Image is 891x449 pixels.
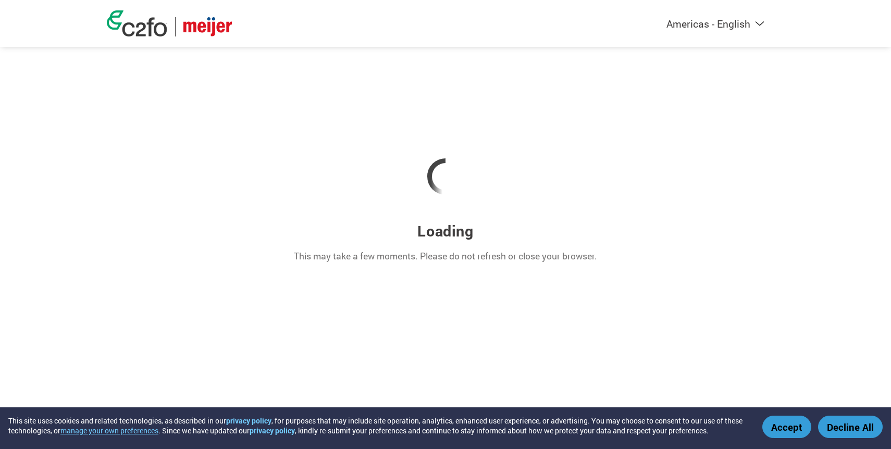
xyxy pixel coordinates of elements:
img: Meijer [183,17,232,36]
h3: Loading [417,221,473,241]
a: privacy policy [226,416,271,426]
div: This site uses cookies and related technologies, as described in our , for purposes that may incl... [8,416,747,435]
img: c2fo logo [107,10,167,36]
a: privacy policy [250,426,295,435]
p: This may take a few moments. Please do not refresh or close your browser. [294,250,597,263]
button: Decline All [818,416,883,438]
button: Accept [762,416,811,438]
button: manage your own preferences [60,426,158,435]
